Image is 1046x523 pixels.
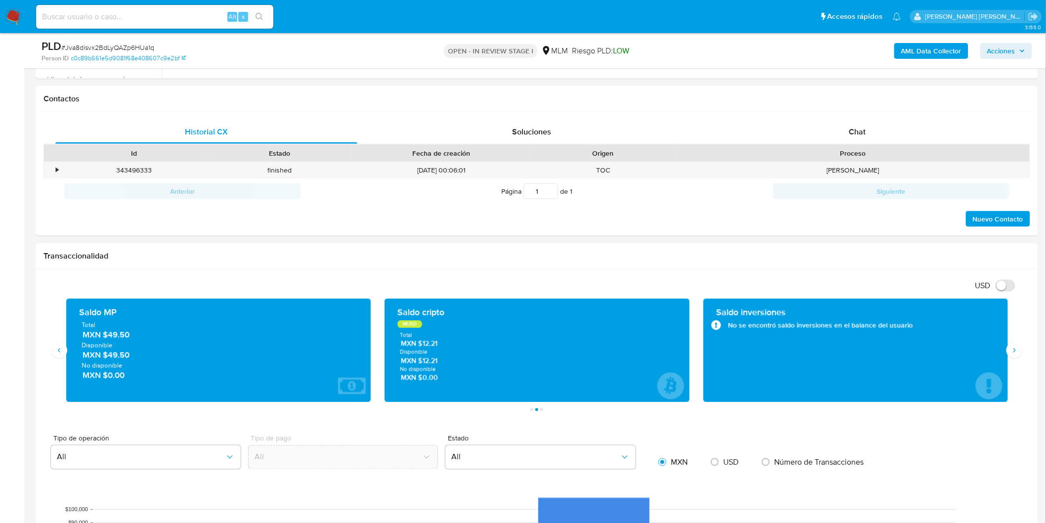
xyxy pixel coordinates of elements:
[444,44,537,58] p: OPEN - IN REVIEW STAGE I
[513,126,552,137] span: Soluciones
[537,148,669,158] div: Origen
[249,10,269,24] button: search-icon
[987,43,1015,59] span: Acciones
[980,43,1032,59] button: Acciones
[68,148,200,158] div: Id
[966,211,1030,227] button: Nuevo Contacto
[683,148,1023,158] div: Proceso
[56,166,58,175] div: •
[36,10,273,23] input: Buscar usuario o caso...
[42,54,69,63] b: Person ID
[530,162,676,178] div: TOC
[44,251,1030,261] h1: Transaccionalidad
[44,94,1030,104] h1: Contactos
[893,12,901,21] a: Notificaciones
[501,183,572,199] span: Página de
[828,11,883,22] span: Accesos rápidos
[973,212,1023,226] span: Nuevo Contacto
[901,43,961,59] b: AML Data Collector
[61,162,207,178] div: 343496333
[925,12,1025,21] p: elena.palomino@mercadolibre.com.mx
[42,38,61,54] b: PLD
[207,162,352,178] div: finished
[359,148,523,158] div: Fecha de creación
[61,43,154,52] span: # Jva8disvx2BdLyQAZp6HUa1q
[570,186,572,196] span: 1
[676,162,1030,178] div: [PERSON_NAME]
[541,45,568,56] div: MLM
[894,43,968,59] button: AML Data Collector
[352,162,530,178] div: [DATE] 00:06:01
[242,12,245,21] span: s
[64,183,301,199] button: Anterior
[613,45,629,56] span: LOW
[228,12,236,21] span: Alt
[773,183,1009,199] button: Siguiente
[214,148,345,158] div: Estado
[849,126,866,137] span: Chat
[1028,11,1039,22] a: Salir
[185,126,228,137] span: Historial CX
[572,45,629,56] span: Riesgo PLD:
[1025,23,1041,31] span: 3.155.0
[71,54,186,63] a: c0c89b661e5d9081f68e408607c9e2bf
